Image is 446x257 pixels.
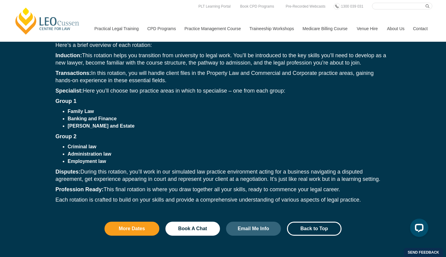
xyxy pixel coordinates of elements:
[68,116,117,121] strong: Banking and Finance
[409,16,432,42] a: Contact
[245,16,298,42] a: Traineeship Workshops
[104,222,159,236] a: More Dates
[178,226,207,231] span: Book A Chat
[55,133,76,139] strong: Group 2
[55,87,391,94] p: Here you’ll choose two practice areas in which to specialise – one from each group:
[55,196,391,203] p: Each rotation is crafted to build on your skills and provide a comprehensive understanding of var...
[68,123,135,128] strong: [PERSON_NAME] and Estate
[55,70,91,76] strong: Transactions:
[352,16,382,42] a: Venue Hire
[55,98,76,104] strong: Group 1
[90,16,143,42] a: Practical Legal Training
[382,16,409,42] a: About Us
[238,226,269,231] span: Email Me Info
[68,151,111,157] strong: Administration law
[226,222,281,236] a: Email Me Info
[119,226,145,231] span: More Dates
[55,186,104,192] strong: Profession Ready:
[197,3,232,10] a: PLT Learning Portal
[55,88,83,94] strong: Specialist:
[55,168,391,183] p: During this rotation, you’ll work in our simulated law practice environment acting for a business...
[68,159,106,164] strong: Employment law
[68,109,94,114] strong: Family Law
[55,169,80,175] strong: Disputes:
[14,7,81,35] a: [PERSON_NAME] Centre for Law
[55,52,82,58] strong: Induction:
[341,4,363,9] span: 1300 039 031
[165,222,220,236] a: Book A Chat
[143,16,180,42] a: CPD Programs
[298,16,352,42] a: Medicare Billing Course
[180,16,245,42] a: Practice Management Course
[55,52,391,66] p: This rotation helps you transition from university to legal work. You’ll be introduced to the key...
[339,3,365,10] a: 1300 039 031
[284,3,327,10] a: Pre-Recorded Webcasts
[55,69,391,84] p: In this rotation, you will handle client files in the Property Law and Commercial and Corporate p...
[300,226,328,231] span: Back to Top
[287,222,342,236] a: Back to Top
[55,186,391,193] p: This final rotation is where you draw together all your skills, ready to commence your legal career.
[405,216,431,242] iframe: LiveChat chat widget
[239,3,275,10] a: Book CPD Programs
[68,144,96,149] strong: Criminal law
